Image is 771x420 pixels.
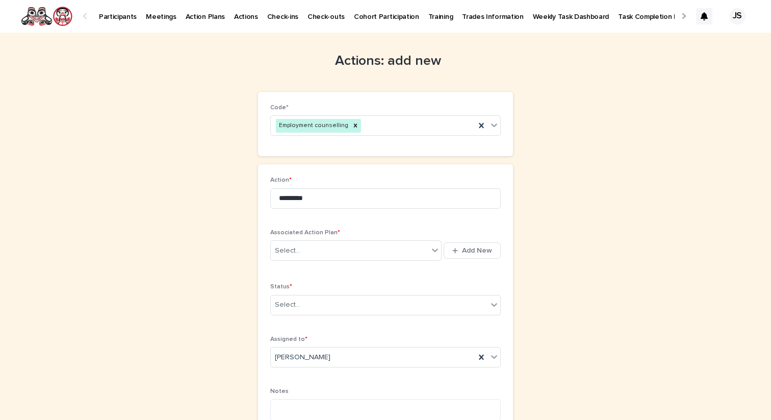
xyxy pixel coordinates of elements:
span: [PERSON_NAME] [275,352,330,363]
div: Select... [275,245,300,256]
div: Select... [275,300,300,310]
span: Add New [462,247,492,254]
span: Assigned to [270,336,307,342]
span: Action [270,177,292,183]
span: Code* [270,105,289,111]
span: Notes [270,388,289,394]
button: Add New [444,242,501,259]
span: Associated Action Plan [270,230,340,236]
img: rNyI97lYS1uoOg9yXW8k [20,6,73,27]
div: JS [729,8,746,24]
h1: Actions: add new [258,53,513,69]
div: Employment counselling [276,119,350,133]
span: Status [270,284,292,290]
